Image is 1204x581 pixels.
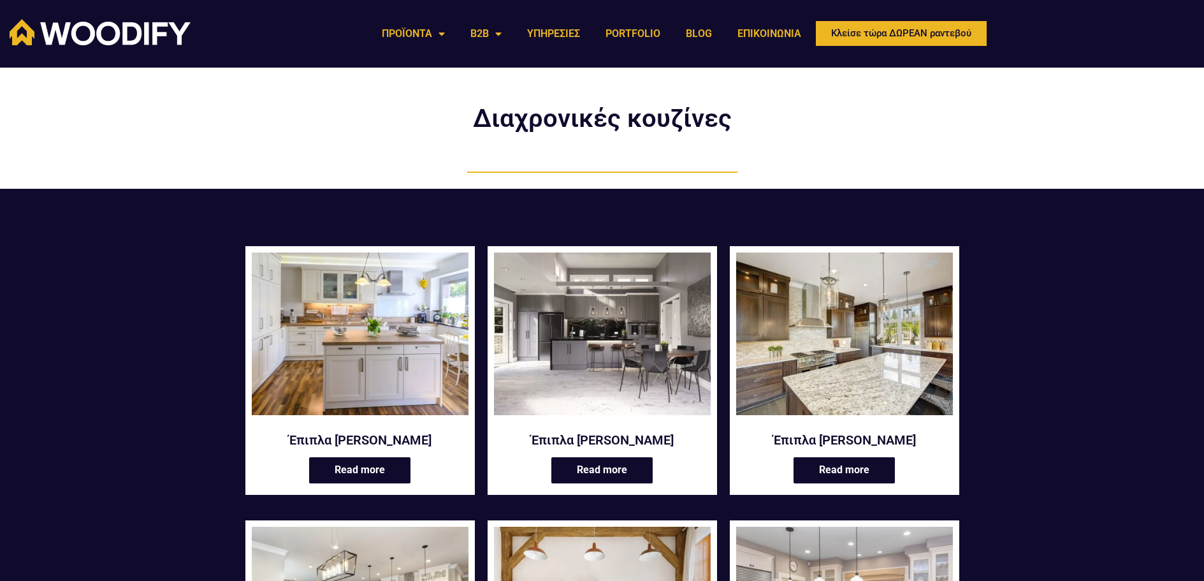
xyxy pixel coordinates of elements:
a: ΠΡΟΪΟΝΤΑ [369,19,458,48]
a: Έπιπλα [PERSON_NAME] [252,432,468,448]
a: Έπιπλα [PERSON_NAME] [494,432,711,448]
a: Έπιπλα [PERSON_NAME] [736,432,953,448]
img: Woodify [10,19,191,45]
h2: Διαχρονικές κουζίνες [449,106,755,131]
nav: Menu [369,19,814,48]
a: ΕΠΙΚΟΙΝΩΝΙΑ [725,19,814,48]
a: Read more about “Έπιπλα κουζίνας Agonda” [309,457,410,483]
a: Κλείσε τώρα ΔΩΡΕΑΝ ραντεβού [814,19,989,48]
a: PORTFOLIO [593,19,673,48]
span: Κλείσε τώρα ΔΩΡΕΑΝ ραντεβού [831,29,971,38]
a: Έπιπλα κουζίνας Agonda [252,253,468,423]
a: BLOG [673,19,725,48]
a: Read more about “Έπιπλα κουζίνας Guincho” [794,457,895,483]
a: B2B [458,19,514,48]
a: Read more about “Έπιπλα κουζίνας Alboran” [551,457,653,483]
a: ΥΠΗΡΕΣΙΕΣ [514,19,593,48]
a: Έπιπλα κουζίνας Guincho [736,253,953,423]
